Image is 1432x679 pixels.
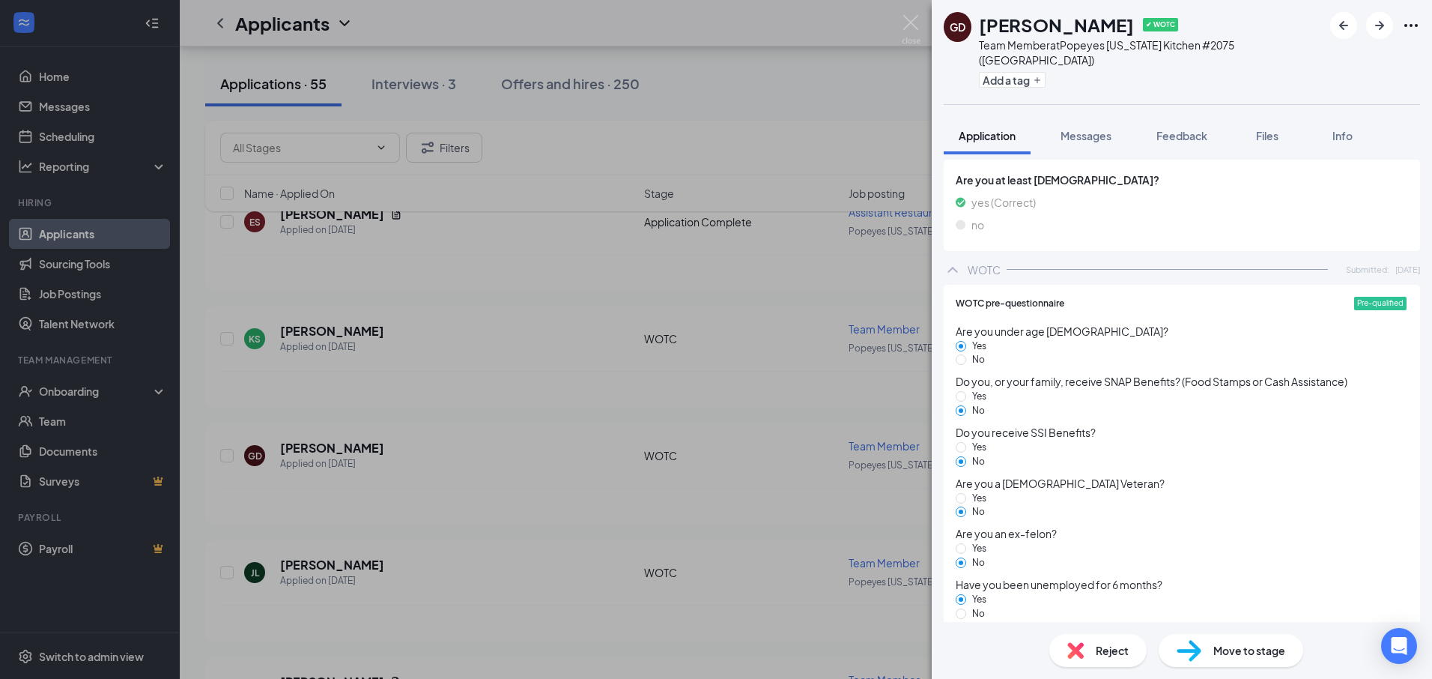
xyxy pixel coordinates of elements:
div: WOTC [968,262,1001,277]
span: Are you an ex-felon? [956,525,1408,542]
span: ✔ WOTC [1143,18,1178,31]
span: yes (Correct) [971,194,1036,211]
span: Have you been unemployed for 6 months? [956,576,1408,593]
button: PlusAdd a tag [979,72,1046,88]
span: Are you at least [DEMOGRAPHIC_DATA]? [956,172,1408,188]
span: Do you receive SSI Benefits? [956,424,1408,441]
span: no [971,217,984,233]
span: Yes [966,441,992,453]
span: WOTC pre-questionnaire [956,297,1064,311]
span: Yes [966,543,992,554]
span: Yes [966,492,992,504]
span: No [966,506,991,517]
span: [DATE] [1395,263,1420,276]
span: Info [1332,129,1353,142]
span: Yes [966,594,992,605]
span: Submitted: [1346,263,1389,276]
button: ArrowRight [1366,12,1393,39]
span: Move to stage [1213,642,1285,659]
span: Yes [966,390,992,402]
svg: ChevronUp [944,261,962,279]
span: No [966,608,991,619]
div: GD [950,19,965,34]
span: Reject [1096,642,1129,659]
svg: Plus [1033,76,1042,85]
span: No [966,405,991,416]
span: Pre-qualified [1357,298,1404,310]
span: Do you, or your family, receive SNAP Benefits? (Food Stamps or Cash Assistance) [956,373,1408,390]
button: ArrowLeftNew [1330,12,1357,39]
div: Team Member at Popeyes [US_STATE] Kitchen #2075 ([GEOGRAPHIC_DATA]) [979,37,1323,67]
span: No [966,354,991,365]
h1: [PERSON_NAME] [979,12,1134,37]
span: Yes [966,340,992,351]
span: Messages [1061,129,1111,142]
svg: ArrowLeftNew [1335,16,1353,34]
span: Feedback [1156,129,1207,142]
svg: ArrowRight [1371,16,1389,34]
div: Open Intercom Messenger [1381,628,1417,664]
span: No [966,456,991,467]
span: Files [1256,129,1278,142]
span: Application [959,129,1016,142]
span: No [966,557,991,568]
span: Are you a [DEMOGRAPHIC_DATA] Veteran? [956,475,1408,492]
span: Are you under age [DEMOGRAPHIC_DATA]? [956,323,1408,339]
svg: Ellipses [1402,16,1420,34]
